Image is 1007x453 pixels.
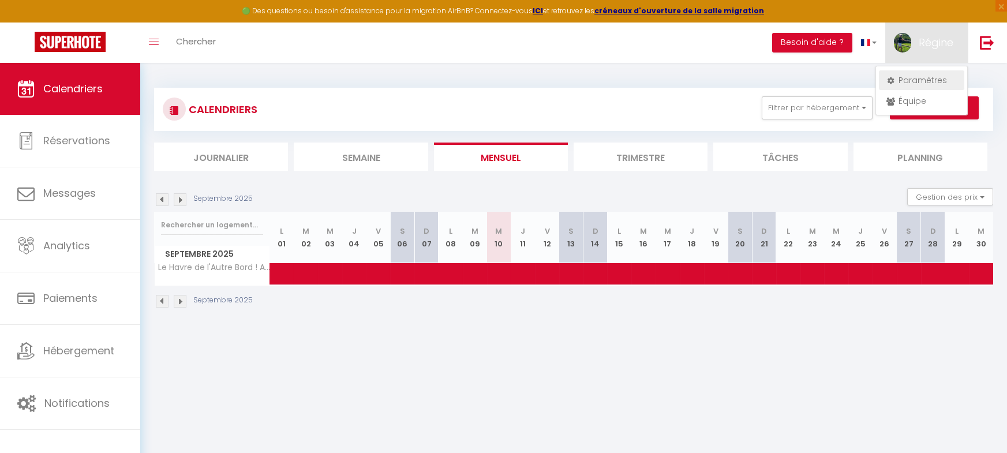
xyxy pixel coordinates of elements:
abbr: M [833,226,840,237]
th: 06 [390,212,414,263]
abbr: L [955,226,959,237]
abbr: M [640,226,647,237]
th: 17 [656,212,680,263]
th: 09 [463,212,487,263]
li: Trimestre [574,143,707,171]
th: 15 [607,212,631,263]
input: Rechercher un logement... [161,215,263,235]
button: Besoin d'aide ? [772,33,852,53]
abbr: L [617,226,621,237]
th: 10 [487,212,511,263]
th: 13 [559,212,583,263]
th: 04 [342,212,366,263]
span: Régine [919,35,953,50]
span: Analytics [43,238,90,253]
abbr: D [424,226,429,237]
span: Septembre 2025 [155,246,269,263]
th: 11 [511,212,535,263]
abbr: V [544,226,549,237]
th: 21 [752,212,776,263]
th: 07 [414,212,439,263]
th: 16 [631,212,656,263]
abbr: M [664,226,671,237]
th: 02 [294,212,318,263]
p: Septembre 2025 [193,193,253,204]
a: ICI [533,6,543,16]
th: 18 [680,212,704,263]
abbr: S [568,226,574,237]
th: 26 [873,212,897,263]
h3: CALENDRIERS [186,96,257,122]
th: 23 [800,212,825,263]
a: Équipe [879,91,964,111]
th: 29 [945,212,969,263]
abbr: M [978,226,984,237]
span: Hébergement [43,343,114,358]
img: Super Booking [35,32,106,52]
abbr: M [471,226,478,237]
th: 12 [535,212,559,263]
img: ... [894,33,911,53]
abbr: D [930,226,935,237]
abbr: V [713,226,718,237]
abbr: S [400,226,405,237]
a: Paramètres [879,70,964,90]
span: Calendriers [43,81,103,96]
abbr: V [882,226,887,237]
th: 01 [270,212,294,263]
abbr: D [761,226,767,237]
p: Septembre 2025 [193,295,253,306]
img: logout [980,35,994,50]
abbr: M [495,226,502,237]
span: Chercher [176,35,216,47]
span: Réservations [43,133,110,148]
th: 03 [318,212,342,263]
th: 05 [366,212,391,263]
abbr: L [787,226,790,237]
th: 22 [776,212,800,263]
span: Le Havre de l'Autre Bord ! Accès privé à la plage [156,263,272,272]
th: 20 [728,212,752,263]
li: Semaine [294,143,428,171]
button: Filtrer par hébergement [762,96,873,119]
th: 19 [704,212,728,263]
abbr: J [858,226,863,237]
a: ... Régine [885,23,968,63]
abbr: L [449,226,452,237]
abbr: M [302,226,309,237]
li: Tâches [713,143,847,171]
th: 08 [439,212,463,263]
abbr: M [809,226,816,237]
th: 30 [969,212,993,263]
li: Planning [853,143,987,171]
th: 14 [583,212,608,263]
li: Journalier [154,143,288,171]
abbr: S [906,226,911,237]
th: 27 [897,212,921,263]
span: Messages [43,186,96,200]
abbr: V [376,226,381,237]
a: Chercher [167,23,224,63]
abbr: M [327,226,334,237]
abbr: D [593,226,598,237]
abbr: J [521,226,525,237]
a: créneaux d'ouverture de la salle migration [594,6,764,16]
span: Paiements [43,291,98,305]
abbr: S [738,226,743,237]
abbr: J [352,226,357,237]
li: Mensuel [434,143,568,171]
button: Ouvrir le widget de chat LiveChat [9,5,44,39]
abbr: L [280,226,283,237]
button: Gestion des prix [907,188,993,205]
th: 25 [848,212,873,263]
th: 28 [921,212,945,263]
th: 24 [824,212,848,263]
abbr: J [690,226,694,237]
span: Notifications [44,396,110,410]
